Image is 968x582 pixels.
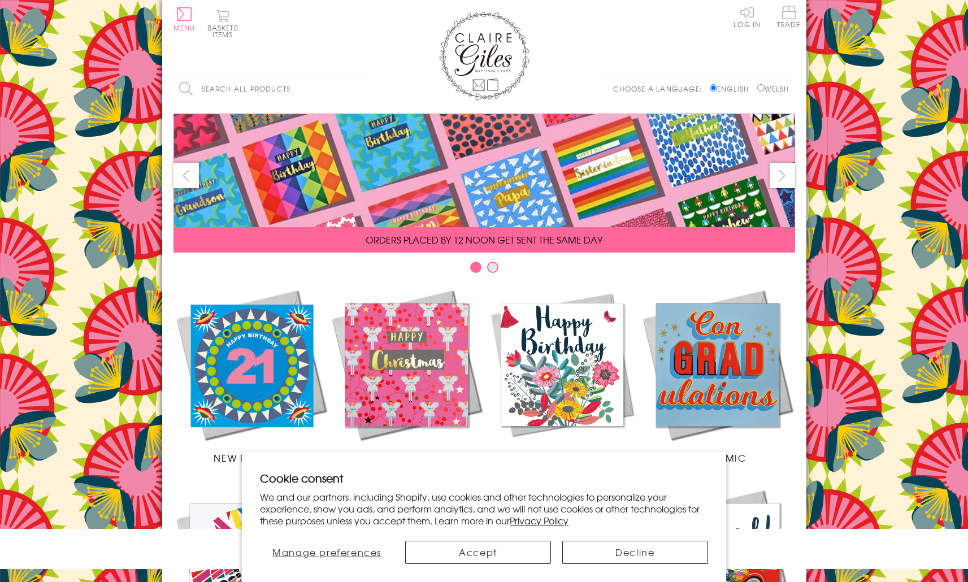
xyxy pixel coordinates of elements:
span: Menu [173,23,196,33]
span: Christmas [377,451,435,464]
a: Academic [640,287,795,464]
span: New Releases [214,451,288,464]
button: Basket0 items [207,9,238,38]
input: Welsh [757,84,765,92]
a: Christmas [329,287,484,464]
span: 0 items [212,23,238,40]
a: Privacy Policy [510,514,568,527]
button: Menu [173,7,196,31]
input: Search all products [173,76,371,102]
a: Birthdays [484,287,640,464]
a: Log In [733,6,761,28]
button: Carousel Page 1 (Current Slide) [470,262,481,273]
button: next [770,163,795,188]
div: Carousel Pagination [173,261,795,279]
button: Accept [405,541,551,564]
p: Choose a language: [613,84,707,94]
span: Academic [688,451,746,464]
a: Trade [777,6,801,30]
input: Search [360,76,371,102]
label: Welsh [757,84,789,94]
button: Manage preferences [260,541,394,564]
input: English [710,84,717,92]
h2: Cookie consent [260,470,708,486]
label: English [710,84,754,94]
img: Claire Giles Greetings Cards [439,11,529,101]
button: Decline [562,541,708,564]
p: We and our partners, including Shopify, use cookies and other technologies to personalize your ex... [260,491,708,526]
span: ORDERS PLACED BY 12 NOON GET SENT THE SAME DAY [366,233,602,246]
button: prev [173,163,199,188]
span: Birthdays [535,451,589,464]
span: Manage preferences [272,545,381,559]
a: New Releases [173,287,329,464]
button: Carousel Page 2 [487,262,498,273]
span: Trade [777,6,801,28]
